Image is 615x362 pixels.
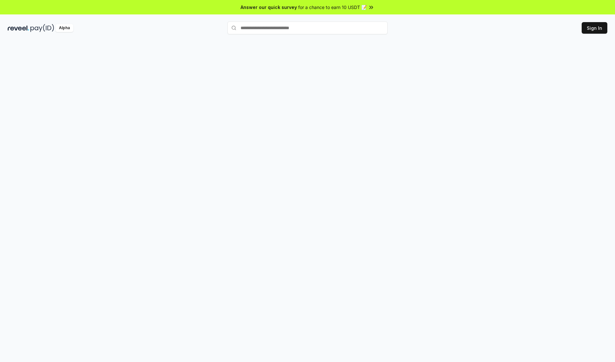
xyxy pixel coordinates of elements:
button: Sign In [582,22,607,34]
span: for a chance to earn 10 USDT 📝 [298,4,367,11]
span: Answer our quick survey [241,4,297,11]
img: reveel_dark [8,24,29,32]
div: Alpha [55,24,73,32]
img: pay_id [30,24,54,32]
